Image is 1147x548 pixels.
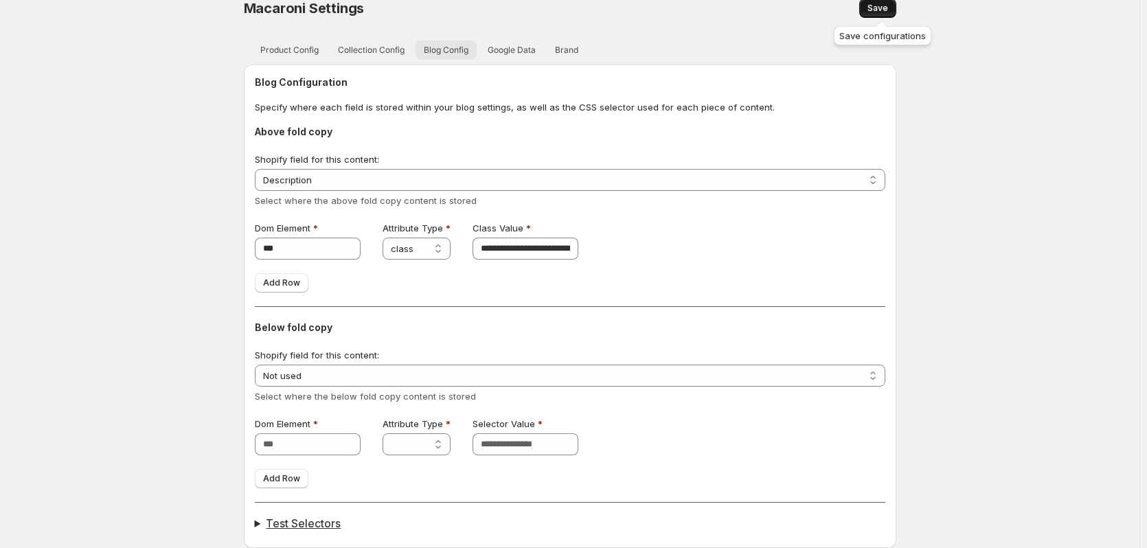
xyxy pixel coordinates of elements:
[260,45,319,56] span: Product Config
[263,473,300,484] span: Add Row
[255,125,885,139] h3: Above fold copy
[255,350,379,361] span: Shopify field for this content:
[473,418,535,429] span: Selector Value
[555,45,578,56] span: Brand
[255,222,310,233] span: Dom Element
[255,321,885,334] h3: Below fold copy
[338,45,405,56] span: Collection Config
[383,222,443,233] span: Attribute Type
[255,195,477,206] span: Select where the above fold copy content is stored
[255,273,308,293] button: Add Row
[255,418,310,429] span: Dom Element
[473,222,523,233] span: Class Value
[255,469,308,488] button: Add Row
[255,391,476,402] span: Select where the below fold copy content is stored
[424,45,468,56] span: Blog Config
[383,418,443,429] span: Attribute Type
[263,277,300,288] span: Add Row
[255,516,885,530] summary: Test Selectors
[255,76,885,89] h2: Blog Configuration
[255,100,885,114] p: Specify where each field is stored within your blog settings, as well as the CSS selector used fo...
[867,3,888,14] span: Save
[488,45,536,56] span: Google Data
[255,154,379,165] span: Shopify field for this content:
